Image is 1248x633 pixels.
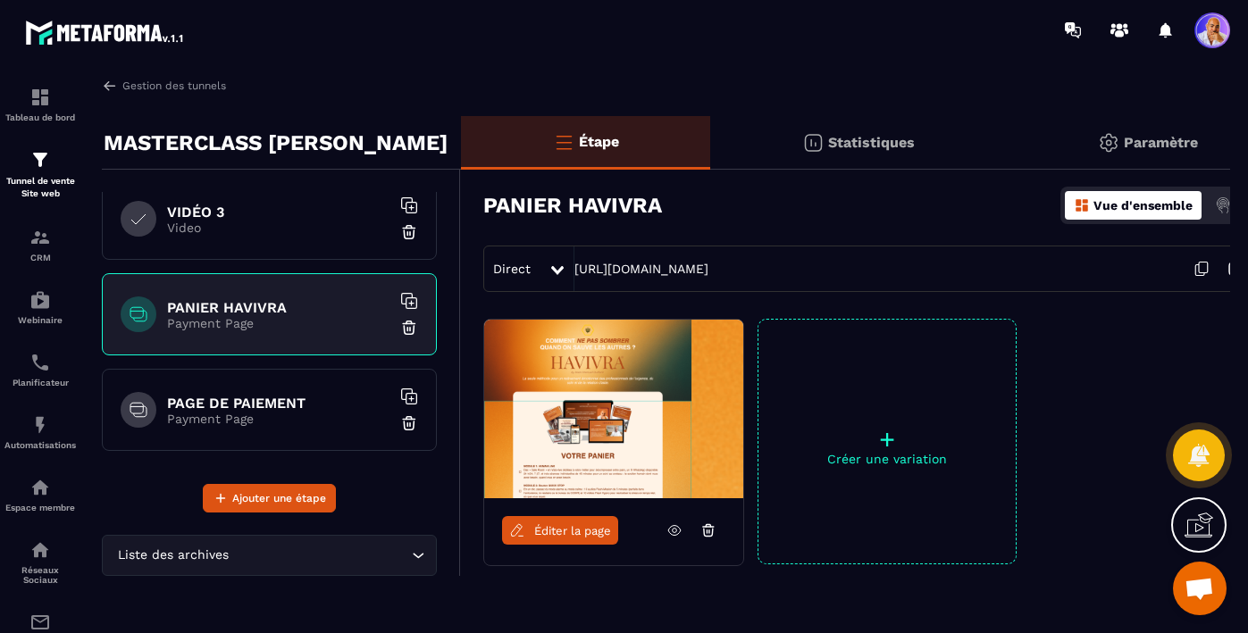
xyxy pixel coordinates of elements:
a: formationformationCRM [4,213,76,276]
p: Tunnel de vente Site web [4,175,76,200]
p: Webinaire [4,315,76,325]
img: logo [25,16,186,48]
p: Statistiques [828,134,915,151]
p: Créer une variation [758,452,1016,466]
button: Ajouter une étape [203,484,336,512]
span: Liste des archives [113,546,232,565]
img: trash [400,223,418,241]
img: automations [29,289,51,311]
a: formationformationTableau de bord [4,73,76,136]
p: Vue d'ensemble [1093,198,1193,212]
p: Video [167,221,390,235]
a: automationsautomationsWebinaire [4,276,76,338]
img: actions.d6e523a2.png [1215,197,1231,213]
img: bars-o.4a397970.svg [553,131,574,153]
h3: PANIER HAVIVRA [483,193,662,218]
img: trash [400,414,418,432]
img: setting-gr.5f69749f.svg [1098,132,1119,154]
img: dashboard-orange.40269519.svg [1074,197,1090,213]
div: Search for option [102,535,437,576]
img: formation [29,227,51,248]
img: formation [29,149,51,171]
img: automations [29,477,51,498]
img: image [484,320,743,498]
a: [URL][DOMAIN_NAME] [574,262,708,276]
p: MASTERCLASS [PERSON_NAME] [104,125,448,161]
span: Ajouter une étape [232,489,326,507]
span: Direct [493,262,531,276]
a: formationformationTunnel de vente Site web [4,136,76,213]
img: arrow [102,78,118,94]
p: Étape [579,133,619,150]
h6: VIDÉO 3 [167,204,390,221]
a: schedulerschedulerPlanificateur [4,338,76,401]
img: stats.20deebd0.svg [802,132,824,154]
p: Automatisations [4,440,76,450]
p: Tableau de bord [4,112,76,122]
a: automationsautomationsEspace membre [4,463,76,526]
p: Espace membre [4,503,76,512]
p: Réseaux Sociaux [4,565,76,585]
a: Gestion des tunnels [102,78,226,94]
p: CRM [4,253,76,262]
input: Search for option [232,546,407,565]
img: social-network [29,539,51,561]
img: formation [29,87,51,108]
h6: PANIER HAVIVRA [167,299,390,316]
span: Éditer la page [534,524,611,537]
p: Payment Page [167,412,390,426]
a: Éditer la page [502,516,618,545]
img: trash [400,319,418,337]
img: email [29,612,51,633]
p: Payment Page [167,316,390,330]
h6: PAGE DE PAIEMENT [167,395,390,412]
img: scheduler [29,352,51,373]
div: Ouvrir le chat [1173,562,1227,615]
p: + [758,427,1016,452]
a: social-networksocial-networkRéseaux Sociaux [4,526,76,598]
p: Paramètre [1124,134,1198,151]
img: automations [29,414,51,436]
a: automationsautomationsAutomatisations [4,401,76,463]
p: Planificateur [4,378,76,387]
